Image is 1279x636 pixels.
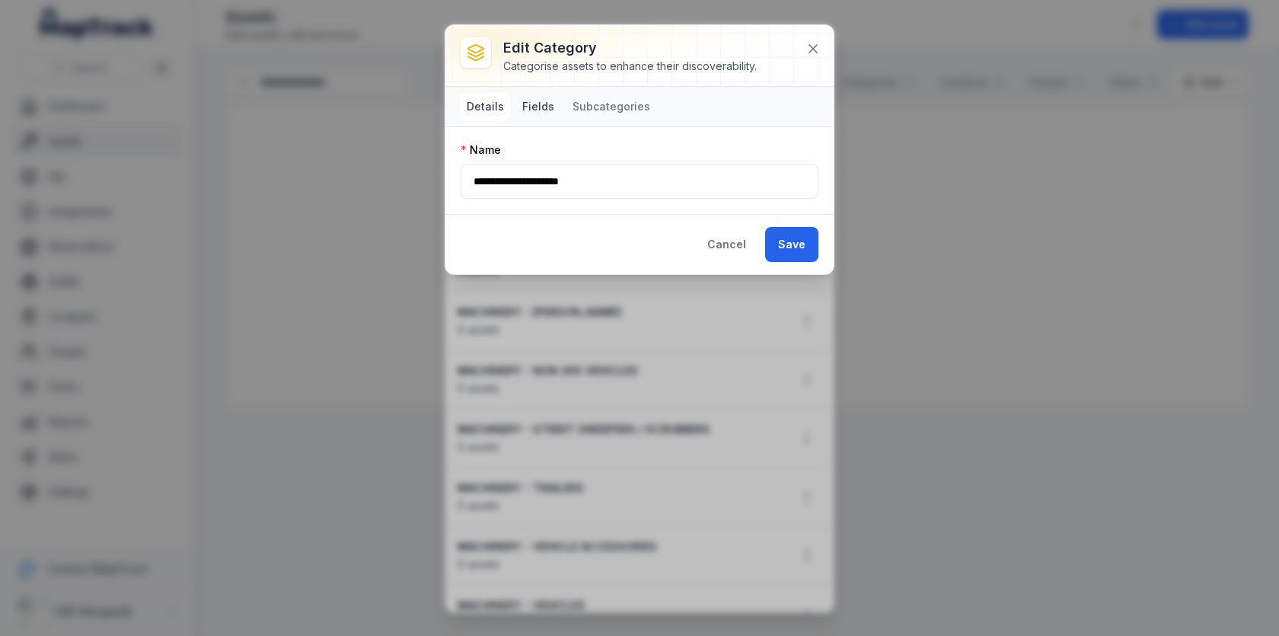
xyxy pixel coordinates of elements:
button: Subcategories [566,93,656,120]
button: Details [461,93,510,120]
button: Save [765,227,818,262]
div: Categorise assets to enhance their discoverability. [503,59,757,74]
button: Fields [516,93,560,120]
h3: Edit category [503,37,757,59]
label: Name [461,142,501,158]
button: Cancel [694,227,759,262]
